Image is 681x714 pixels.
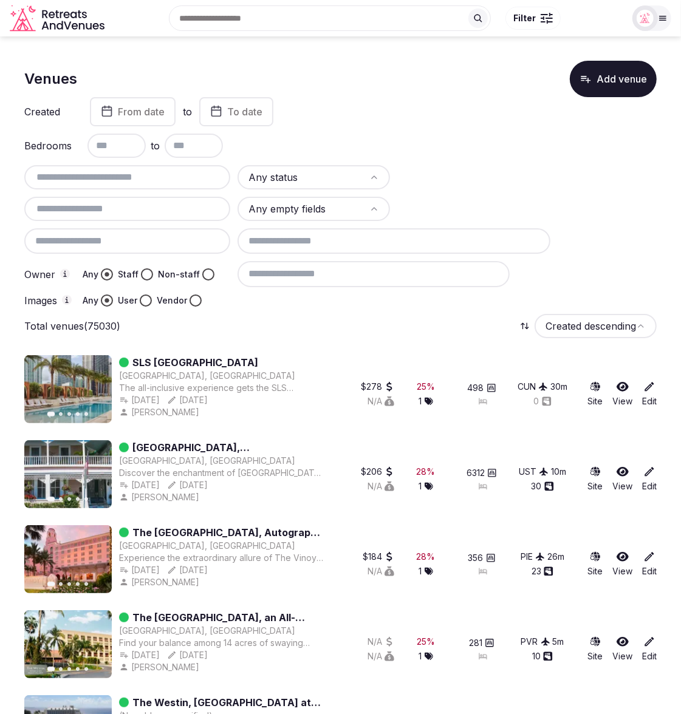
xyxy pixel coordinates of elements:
button: 28% [417,466,436,478]
button: PIE [521,551,545,563]
button: 0 [534,395,552,407]
span: Filter [513,12,536,24]
button: Go to slide 3 [67,497,71,501]
a: View [612,636,632,662]
button: 6312 [467,467,497,479]
button: Go to slide 2 [59,582,63,586]
button: N/A [368,636,394,648]
button: 30 [532,480,554,492]
img: Featured image for SLS Playa Mujeres [24,355,112,423]
button: 1 [419,650,433,662]
button: $184 [363,551,394,563]
button: [GEOGRAPHIC_DATA], [GEOGRAPHIC_DATA] [119,540,295,552]
button: 1 [419,480,433,492]
button: 1 [419,565,433,577]
a: SLS [GEOGRAPHIC_DATA] [132,355,258,370]
button: Add venue [570,61,657,97]
span: To date [227,106,262,118]
a: Site [587,466,603,492]
button: [PERSON_NAME] [119,661,202,673]
div: The all-inclusive experience gets the SLS treatment with the debut of SLS Playa Mujeres. Make an ... [119,382,324,394]
button: N/A [368,395,394,407]
label: Owner [24,269,73,280]
button: 23 [532,565,553,577]
button: Go to slide 5 [84,412,88,416]
button: 498 [468,382,496,394]
label: User [118,294,137,307]
button: Go to slide 3 [67,412,71,416]
button: $278 [361,381,394,393]
button: $206 [361,466,394,478]
div: [PERSON_NAME] [119,406,202,418]
button: [DATE] [119,564,160,576]
button: Site [587,636,603,662]
a: Edit [642,636,657,662]
a: Edit [642,381,657,407]
a: The [GEOGRAPHIC_DATA], an All-Inclusive Resort and [GEOGRAPHIC_DATA] [132,610,324,625]
div: [DATE] [167,564,208,576]
a: Visit the homepage [10,5,107,32]
button: Site [587,381,603,407]
button: Owner [60,269,70,279]
button: [PERSON_NAME] [119,576,202,588]
button: 25% [417,381,435,393]
span: to [151,138,160,153]
a: View [612,381,632,407]
label: Any [83,268,98,280]
button: Go to slide 2 [59,497,63,501]
label: Bedrooms [24,141,73,151]
button: PVR [521,636,550,648]
button: N/A [368,565,394,577]
a: The [GEOGRAPHIC_DATA], Autograph Collection [132,525,324,540]
button: Go to slide 5 [84,497,88,501]
button: Go to slide 3 [67,582,71,586]
button: Go to slide 1 [47,582,55,586]
button: Go to slide 4 [76,582,80,586]
button: Go to slide 4 [76,497,80,501]
a: [GEOGRAPHIC_DATA], [GEOGRAPHIC_DATA] & The Beaches [132,440,324,455]
button: Go to slide 5 [84,582,88,586]
button: 1 [419,395,433,407]
button: Go to slide 2 [59,667,63,671]
div: Experience the extraordinary allure of The Vinoy Resort & Golf Club, Autograph Collection. This h... [119,552,324,564]
span: 281 [469,637,482,649]
div: 25 % [417,636,435,648]
button: [GEOGRAPHIC_DATA], [GEOGRAPHIC_DATA] [119,370,295,382]
div: 28 % [417,551,436,563]
button: CUN [518,381,548,393]
button: [DATE] [167,479,208,491]
div: 10 [532,650,553,662]
button: Images [62,295,72,305]
button: [PERSON_NAME] [119,491,202,503]
button: [DATE] [167,649,208,661]
label: to [183,105,192,118]
button: 281 [469,637,494,649]
img: Featured image for St. Augustine, Ponte Vedra & The Beaches [24,440,112,508]
button: [DATE] [119,479,160,491]
span: 6312 [467,467,485,479]
img: Featured image for The Vinoy Resort & Golf Club, Autograph Collection [24,525,112,593]
label: Created [24,107,73,117]
button: From date [90,97,176,126]
button: Go to slide 1 [47,497,55,501]
button: 10m [551,466,566,478]
button: [DATE] [119,394,160,406]
span: 498 [468,382,484,394]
